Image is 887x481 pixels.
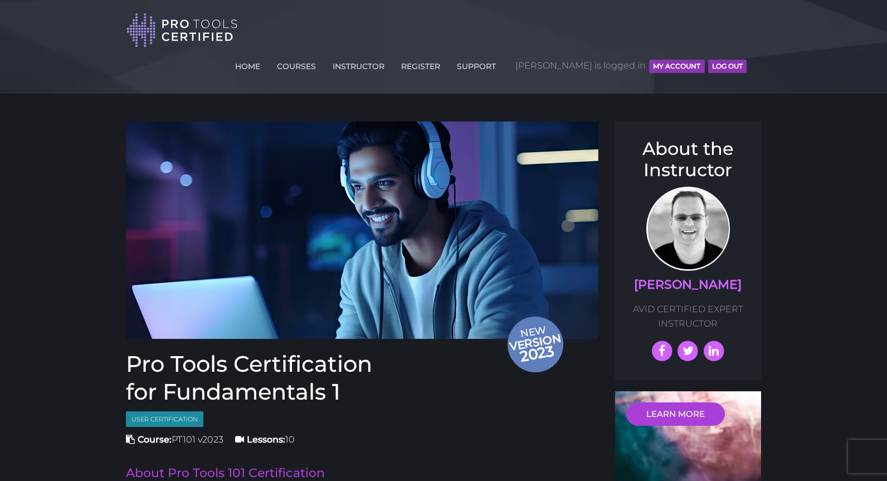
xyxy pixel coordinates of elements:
h1: Pro Tools Certification for Fundamentals 1 [126,350,598,406]
a: [PERSON_NAME] [634,277,742,292]
button: MY ACCOUNT [649,60,704,73]
button: Log Out [708,60,747,73]
span: version [507,334,563,349]
a: HOME [232,55,263,73]
a: COURSES [274,55,319,73]
img: Pro Tools Certified Logo [126,12,238,48]
a: LEARN MORE [626,402,725,426]
p: AVID CERTIFIED EXPERT INSTRUCTOR [626,302,750,331]
h3: About the Instructor [626,138,750,181]
strong: Course: [138,434,172,445]
img: AVID Expert Instructor, Professor Scott Beckett profile photo [646,187,730,271]
span: 2023 [508,340,566,367]
span: User Certification [126,411,203,427]
span: 10 [235,434,295,445]
a: INSTRUCTOR [330,55,387,73]
img: Pro tools certified Fundamentals 1 Course cover [126,122,598,339]
h2: About Pro Tools 101 Certification [126,467,598,479]
span: [PERSON_NAME] is logged in [515,49,747,82]
span: PT101 v2023 [126,434,223,445]
a: REGISTER [398,55,443,73]
strong: Lessons: [247,434,285,445]
span: New [507,323,566,367]
a: Newversion 2023 [126,122,598,339]
a: SUPPORT [454,55,499,73]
